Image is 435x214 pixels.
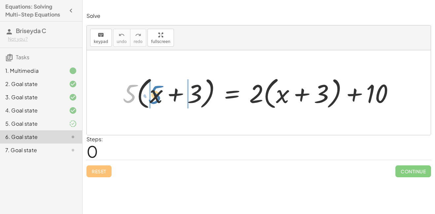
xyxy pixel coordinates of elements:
[16,54,29,61] span: Tasks
[8,36,77,42] div: Not you?
[148,29,174,47] button: fullscreen
[5,120,58,128] div: 5. Goal state
[113,29,130,47] button: undoundo
[5,146,58,154] div: 7. Goal state
[5,80,58,88] div: 2. Goal state
[134,39,143,44] span: redo
[69,107,77,114] i: Task finished and correct.
[118,31,125,39] i: undo
[5,67,58,75] div: 1. Multimedia
[86,136,103,143] label: Steps:
[5,3,65,19] h4: Equations: Solving Multi-Step Equations
[151,39,170,44] span: fullscreen
[5,93,58,101] div: 3. Goal state
[117,39,127,44] span: undo
[69,133,77,141] i: Task not started.
[69,93,77,101] i: Task finished and correct.
[86,141,98,161] span: 0
[130,29,146,47] button: redoredo
[86,12,431,20] p: Solve
[69,80,77,88] i: Task finished and correct.
[5,107,58,114] div: 4. Goal state
[98,31,104,39] i: keyboard
[69,67,77,75] i: Task finished.
[16,27,46,34] span: Briseyda C
[5,133,58,141] div: 6. Goal state
[69,120,77,128] i: Task finished and part of it marked as correct.
[94,39,108,44] span: keypad
[90,29,112,47] button: keyboardkeypad
[69,146,77,154] i: Task not started.
[135,31,141,39] i: redo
